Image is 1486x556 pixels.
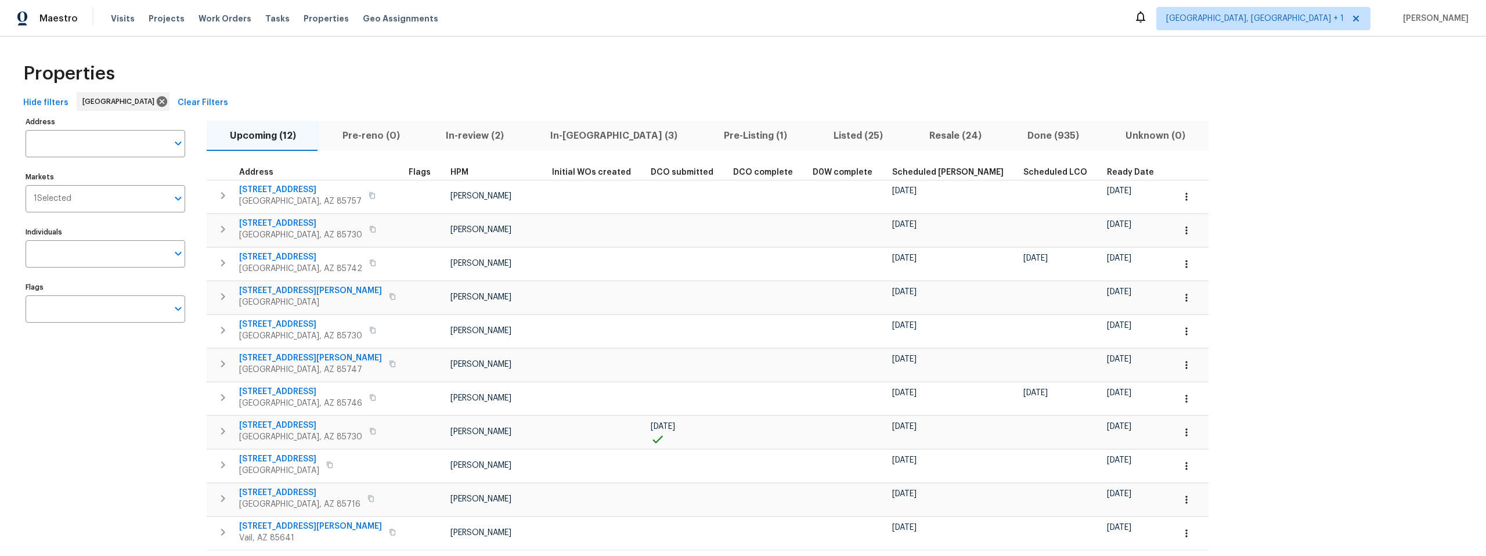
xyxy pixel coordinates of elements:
[892,423,917,431] span: [DATE]
[1109,128,1202,144] span: Unknown (0)
[304,13,349,24] span: Properties
[23,96,68,110] span: Hide filters
[239,251,362,263] span: [STREET_ADDRESS]
[1398,13,1469,24] span: [PERSON_NAME]
[534,128,694,144] span: In-[GEOGRAPHIC_DATA] (3)
[239,218,362,229] span: [STREET_ADDRESS]
[430,128,521,144] span: In-review (2)
[239,364,382,376] span: [GEOGRAPHIC_DATA], AZ 85747
[26,118,185,125] label: Address
[39,13,78,24] span: Maestro
[733,168,793,176] span: DCO complete
[892,322,917,330] span: [DATE]
[892,221,917,229] span: [DATE]
[173,92,233,114] button: Clear Filters
[239,487,360,499] span: [STREET_ADDRESS]
[26,174,185,180] label: Markets
[239,229,362,241] span: [GEOGRAPHIC_DATA], AZ 85730
[239,196,362,207] span: [GEOGRAPHIC_DATA], AZ 85757
[892,187,917,195] span: [DATE]
[239,297,382,308] span: [GEOGRAPHIC_DATA]
[239,453,319,465] span: [STREET_ADDRESS]
[239,431,362,443] span: [GEOGRAPHIC_DATA], AZ 85730
[170,135,186,151] button: Open
[1107,168,1154,176] span: Ready Date
[450,360,511,369] span: [PERSON_NAME]
[239,521,382,532] span: [STREET_ADDRESS][PERSON_NAME]
[409,168,431,176] span: Flags
[450,461,511,470] span: [PERSON_NAME]
[82,96,159,107] span: [GEOGRAPHIC_DATA]
[239,263,362,275] span: [GEOGRAPHIC_DATA], AZ 85742
[1107,490,1131,498] span: [DATE]
[214,128,312,144] span: Upcoming (12)
[23,68,115,80] span: Properties
[239,499,360,510] span: [GEOGRAPHIC_DATA], AZ 85716
[239,465,319,476] span: [GEOGRAPHIC_DATA]
[170,190,186,207] button: Open
[1107,389,1131,397] span: [DATE]
[1107,456,1131,464] span: [DATE]
[77,92,169,111] div: [GEOGRAPHIC_DATA]
[239,352,382,364] span: [STREET_ADDRESS][PERSON_NAME]
[1107,221,1131,229] span: [DATE]
[892,288,917,296] span: [DATE]
[26,229,185,236] label: Individuals
[363,13,438,24] span: Geo Assignments
[170,245,186,262] button: Open
[19,92,73,114] button: Hide filters
[813,168,872,176] span: D0W complete
[913,128,998,144] span: Resale (24)
[239,285,382,297] span: [STREET_ADDRESS][PERSON_NAME]
[239,168,273,176] span: Address
[450,168,468,176] span: HPM
[34,194,71,204] span: 1 Selected
[239,532,382,544] span: Vail, AZ 85641
[199,13,251,24] span: Work Orders
[149,13,185,24] span: Projects
[892,523,917,532] span: [DATE]
[239,420,362,431] span: [STREET_ADDRESS]
[1023,389,1048,397] span: [DATE]
[1107,288,1131,296] span: [DATE]
[817,128,899,144] span: Listed (25)
[1107,254,1131,262] span: [DATE]
[178,96,228,110] span: Clear Filters
[265,15,290,23] span: Tasks
[651,423,675,431] span: [DATE]
[1166,13,1344,24] span: [GEOGRAPHIC_DATA], [GEOGRAPHIC_DATA] + 1
[1023,168,1087,176] span: Scheduled LCO
[450,226,511,234] span: [PERSON_NAME]
[1107,322,1131,330] span: [DATE]
[170,301,186,317] button: Open
[326,128,416,144] span: Pre-reno (0)
[892,456,917,464] span: [DATE]
[239,330,362,342] span: [GEOGRAPHIC_DATA], AZ 85730
[892,168,1004,176] span: Scheduled [PERSON_NAME]
[552,168,631,176] span: Initial WOs created
[26,284,185,291] label: Flags
[892,355,917,363] span: [DATE]
[111,13,135,24] span: Visits
[892,389,917,397] span: [DATE]
[1107,523,1131,532] span: [DATE]
[892,254,917,262] span: [DATE]
[239,386,362,398] span: [STREET_ADDRESS]
[651,168,713,176] span: DCO submitted
[892,490,917,498] span: [DATE]
[708,128,803,144] span: Pre-Listing (1)
[1011,128,1095,144] span: Done (935)
[1107,423,1131,431] span: [DATE]
[1107,355,1131,363] span: [DATE]
[239,184,362,196] span: [STREET_ADDRESS]
[239,319,362,330] span: [STREET_ADDRESS]
[450,495,511,503] span: [PERSON_NAME]
[450,394,511,402] span: [PERSON_NAME]
[450,529,511,537] span: [PERSON_NAME]
[450,428,511,436] span: [PERSON_NAME]
[450,327,511,335] span: [PERSON_NAME]
[1107,187,1131,195] span: [DATE]
[450,259,511,268] span: [PERSON_NAME]
[1023,254,1048,262] span: [DATE]
[450,192,511,200] span: [PERSON_NAME]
